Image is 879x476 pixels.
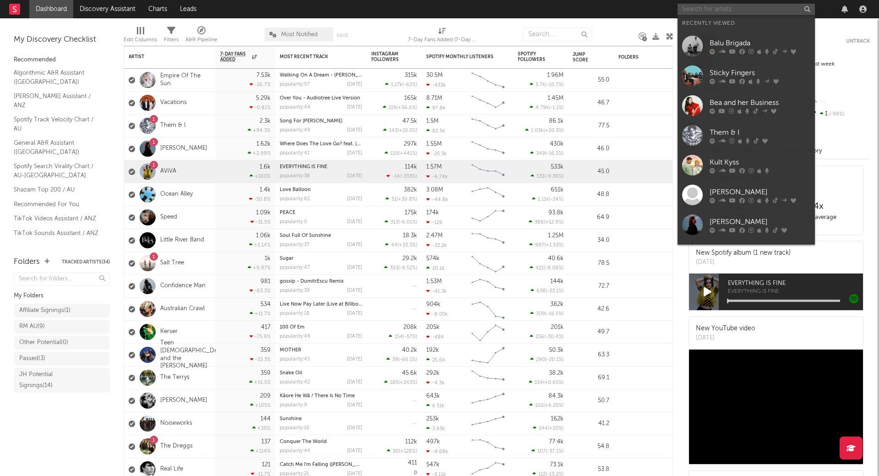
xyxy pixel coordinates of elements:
[710,127,810,138] div: Them & I
[523,27,592,41] input: Search...
[573,189,609,200] div: 48.8
[185,23,217,49] div: A&R Pipeline
[371,51,403,62] div: Instagram Followers
[383,104,417,110] div: ( )
[280,233,362,238] div: Soul Full Of Sunshine
[828,112,844,117] span: -99 %
[404,187,417,193] div: 382k
[280,334,310,339] div: popularity: 49
[280,187,362,192] div: Love Balloon
[426,233,443,239] div: 2.47M
[280,256,293,261] a: Sugar
[467,69,509,92] svg: Chart title
[467,252,509,275] svg: Chart title
[619,55,687,60] div: Folders
[260,187,271,193] div: 1.4k
[62,260,110,264] button: Tracked Artists(34)
[280,105,310,110] div: popularity: 44
[14,228,101,238] a: TikTok Sounds Assistant / ANZ
[249,242,271,248] div: +1.14 %
[124,34,157,45] div: Edit Columns
[846,37,870,46] button: Untrack
[678,240,815,269] a: Alison Wonderland
[467,206,509,229] svg: Chart title
[402,256,417,262] div: 29.2k
[280,394,355,399] a: Kāore He Wā / There Is No Time
[265,256,271,262] div: 1k
[280,439,327,444] a: Conquer The World
[129,54,197,60] div: Artist
[426,210,439,216] div: 174k
[573,166,609,177] div: 45.0
[710,38,810,49] div: Balu Brigada
[530,82,564,88] div: ( )
[250,173,271,179] div: +100 %
[256,141,271,147] div: 1.62k
[710,157,810,168] div: Kult Kyss
[391,197,396,202] span: 51
[160,145,207,153] a: [PERSON_NAME]
[404,82,416,88] span: -62 %
[14,290,110,301] div: My Folders
[405,72,417,78] div: 315k
[261,324,271,330] div: 417
[280,142,362,147] div: Where Does The Love Go? feat. Caztro
[536,105,549,110] span: 4.79k
[160,465,183,473] a: Real Life
[467,229,509,252] svg: Chart title
[402,118,417,124] div: 47.5k
[160,122,186,130] a: Them & I
[518,51,550,62] div: Spotify Followers
[280,302,362,307] div: Live Now Pay Later (Live at Billboard 1981)
[124,23,157,49] div: Edit Columns
[535,220,544,225] span: 386
[426,279,442,285] div: 1.53M
[280,73,362,78] div: Walking On A Dream - Marlon Hoffstadt Remix
[256,233,271,239] div: 1.06k
[532,196,564,202] div: ( )
[548,95,564,101] div: 1.45M
[280,54,348,60] div: Most Recent Track
[710,216,810,227] div: [PERSON_NAME]
[391,151,398,156] span: 119
[250,334,271,339] div: -75.9 %
[280,210,295,215] a: PEACE
[280,371,302,376] a: Snake Oil
[426,324,439,330] div: 205k
[14,185,101,195] a: Shazam Top 200 / AU
[347,311,362,316] div: [DATE]
[14,336,110,350] a: Other Potential(0)
[550,105,562,110] span: -1.1 %
[531,288,564,294] div: ( )
[347,219,362,224] div: [DATE]
[545,266,562,271] span: -8.08 %
[535,243,544,248] span: 997
[280,119,342,124] a: Song For [PERSON_NAME]
[347,128,362,133] div: [DATE]
[256,95,271,101] div: 5.29k
[548,210,564,216] div: 93.8k
[280,210,362,215] div: PEACE
[14,352,110,366] a: Passed(3)
[391,220,398,225] span: 313
[546,243,562,248] span: +1.53 %
[160,191,193,198] a: Ocean Alley
[280,265,310,270] div: popularity: 47
[185,34,217,45] div: A&R Pipeline
[19,305,71,316] div: Affiliate Signings ( 1 )
[280,96,362,101] div: Over You - Audiotree Live Version
[573,281,609,292] div: 72.7
[530,104,564,110] div: ( )
[404,141,417,147] div: 297k
[385,219,417,225] div: ( )
[548,233,564,239] div: 1.25M
[384,265,417,271] div: ( )
[280,256,362,261] div: Sugar
[248,127,271,133] div: +94.3 %
[398,197,416,202] span: +30.8 %
[426,95,442,101] div: 8.71M
[250,82,271,88] div: -26.7 %
[160,99,187,107] a: Vacations
[160,374,190,382] a: The Terrys
[160,339,227,371] a: Teen [DEMOGRAPHIC_DATA] and the [PERSON_NAME]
